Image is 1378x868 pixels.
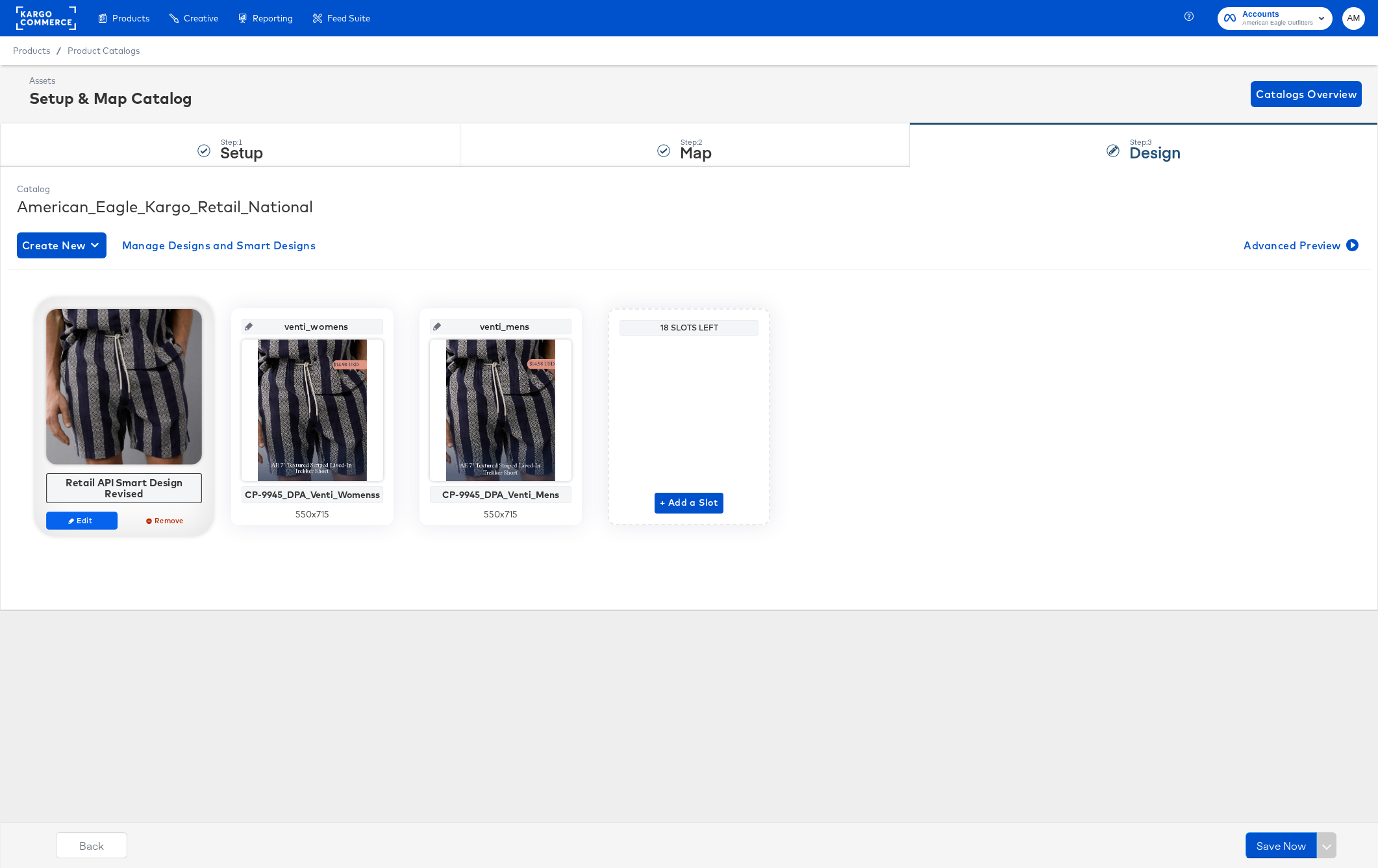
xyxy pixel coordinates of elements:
button: AccountsAmerican Eagle Outfitters [1218,7,1333,30]
span: Accounts [1242,8,1313,21]
div: 18 Slots Left [623,323,755,333]
span: + Add a Slot [660,495,718,511]
button: Remove [131,512,202,530]
button: Catalogs Overview [1251,81,1362,107]
span: AM [1347,11,1360,26]
span: Create New [22,236,101,254]
div: 550 x 715 [430,508,571,521]
div: Step: 3 [1129,138,1181,147]
span: Edit [52,515,112,525]
div: 550 x 715 [242,508,383,521]
span: Catalogs Overview [1256,85,1357,103]
span: Feed Suite [327,13,370,23]
strong: Map [680,141,712,162]
div: CP-9945_DPA_Venti_Womenss [245,490,380,500]
span: Remove [136,515,196,525]
div: Assets [29,75,192,87]
div: Setup & Map Catalog [29,87,192,109]
span: Products [13,45,50,56]
span: Products [112,13,149,23]
a: Product Catalogs [68,45,140,56]
div: CP-9945_DPA_Venti_Mens [433,490,568,500]
button: + Add a Slot [655,493,723,514]
span: Advanced Preview [1244,236,1356,254]
div: Catalog [17,183,1361,195]
button: Back [56,832,127,858]
div: American_Eagle_Kargo_Retail_National [17,195,1361,217]
button: AM [1342,7,1365,30]
span: Manage Designs and Smart Designs [122,236,316,254]
div: Step: 1 [220,138,263,147]
span: / [50,45,68,56]
button: Create New [17,232,106,258]
button: Advanced Preview [1238,232,1361,258]
span: American Eagle Outfitters [1242,18,1313,29]
div: Retail API Smart Design Revised [50,477,199,499]
strong: Design [1129,141,1181,162]
button: Manage Designs and Smart Designs [117,232,321,258]
span: Reporting [253,13,293,23]
span: Creative [184,13,218,23]
button: Save Now [1246,832,1317,858]
div: Step: 2 [680,138,712,147]
strong: Setup [220,141,263,162]
button: Edit [46,512,118,530]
